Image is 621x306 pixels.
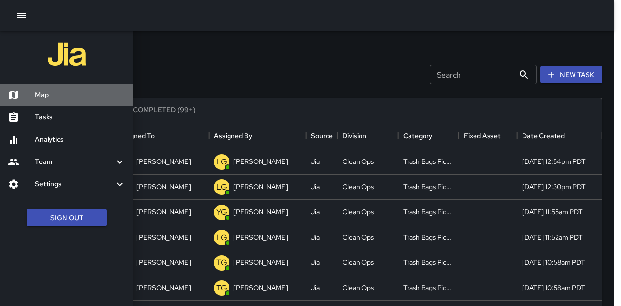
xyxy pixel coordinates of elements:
h6: Map [35,90,126,100]
img: jia-logo [48,35,86,74]
h6: Analytics [35,134,126,145]
h6: Team [35,157,114,167]
button: Sign Out [27,209,107,227]
h6: Settings [35,179,114,190]
h6: Tasks [35,112,126,123]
